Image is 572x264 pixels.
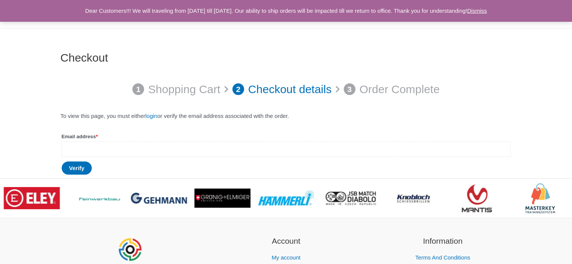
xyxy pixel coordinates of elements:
p: Shopping Cart [148,79,220,100]
img: brand logo [4,187,60,209]
a: 1 Shopping Cart [132,79,220,100]
h2: Information [374,235,512,247]
h1: Checkout [61,51,512,65]
span: 1 [132,83,144,95]
p: Checkout details [248,79,332,100]
label: Email address [62,131,511,142]
a: login [145,113,157,119]
p: To view this page, you must either or verify the email address associated with the order. [61,111,512,121]
h2: Account [217,235,355,247]
span: 2 [232,83,244,95]
a: Terms And Conditions [415,254,470,261]
a: 2 Checkout details [232,79,332,100]
a: Dismiss [467,8,487,14]
button: Verify [62,161,92,175]
a: My account [272,254,300,261]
